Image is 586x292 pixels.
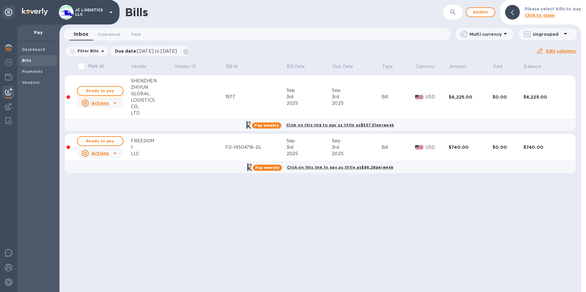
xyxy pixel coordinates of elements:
[287,165,393,170] b: Click on this link to pay as little as $66.28 per week
[426,144,449,151] p: USD
[286,123,394,127] b: Click on this link to pay as little as $557.51 per week
[493,63,511,70] span: Paid
[449,63,466,70] p: Amount
[287,151,332,157] div: 2025
[333,63,353,70] p: Due Date
[523,144,567,150] div: $740.00
[287,94,332,100] div: 3rd
[332,138,382,144] div: Sep
[470,31,502,37] p: Multi currency
[332,144,382,151] div: 3rd
[382,63,401,70] span: Type
[287,87,332,94] div: Sep
[74,30,88,39] span: Inbox
[382,94,415,100] div: Bill
[137,49,177,54] span: [DATE] to [DATE]
[332,100,382,107] div: 2025
[5,73,12,81] img: Wallets
[131,138,174,144] div: FREEDOM
[524,63,541,70] p: Balance
[110,46,190,56] div: Due date:[DATE] to [DATE]
[131,78,174,84] div: SHENZHEN
[449,63,474,70] span: Amount
[332,94,382,100] div: 3rd
[533,31,562,37] p: Ungrouped
[91,151,109,156] u: Actions
[82,137,118,145] span: Ready to pay
[131,63,155,70] span: Vendor
[75,8,106,17] p: JC LOGISTICS LLC
[98,31,120,38] span: Scheduled
[131,103,174,110] div: CO.,
[82,87,118,95] span: Ready to pay
[287,100,332,107] div: 2025
[131,63,147,70] p: Vendor
[525,6,581,11] b: Please select bills to pay
[75,48,99,54] p: Filter Bills
[382,144,415,151] div: Bill
[287,138,332,144] div: Sep
[415,95,423,99] img: USD
[493,63,503,70] p: Paid
[382,63,393,70] p: Type
[225,94,287,100] div: 1977
[254,123,279,128] b: Pay weekly
[77,86,124,96] button: Ready to pay
[415,145,423,149] img: USD
[22,8,48,15] img: Logo
[416,63,435,70] p: Currency
[22,29,55,36] p: Pay
[174,63,204,70] span: Vendor ID
[226,63,246,70] span: Bill №
[2,6,15,18] div: Unpin categories
[493,94,523,100] div: $0.00
[333,63,361,70] span: Due Date
[174,63,196,70] p: Vendor ID
[131,91,174,97] div: GLOBAL
[131,144,174,151] div: 1
[466,7,495,17] button: Addbill
[524,63,549,70] span: Balance
[332,87,382,94] div: Sep
[255,165,280,170] b: Pay weekly
[287,144,332,151] div: 3rd
[115,48,180,54] p: Due date :
[426,94,449,100] p: USD
[523,94,567,100] div: $6,225.00
[287,63,313,70] span: Bill Date
[131,110,174,116] div: LTD
[332,151,382,157] div: 2025
[525,13,555,18] b: Click to open
[493,144,523,150] div: $0.00
[546,49,576,54] u: Edit columns
[225,144,287,151] div: FD-14504716-DL
[77,136,124,146] button: Ready to pay
[88,63,104,69] p: Mark all
[22,47,45,52] b: Dashboard
[131,97,174,103] div: LOGISTICS
[22,69,43,74] b: Payments
[22,80,40,85] b: Vendors
[131,84,174,91] div: ZHIYUN
[471,9,490,16] span: Add bill
[91,101,109,106] u: Actions
[131,31,141,38] span: Paid
[125,6,148,19] h1: Bills
[449,144,493,150] div: $740.00
[22,58,31,63] b: Bills
[449,94,493,100] div: $6,225.00
[287,63,305,70] p: Bill Date
[5,59,12,66] img: Foreign exchange
[226,63,238,70] p: Bill №
[131,151,174,157] div: LLC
